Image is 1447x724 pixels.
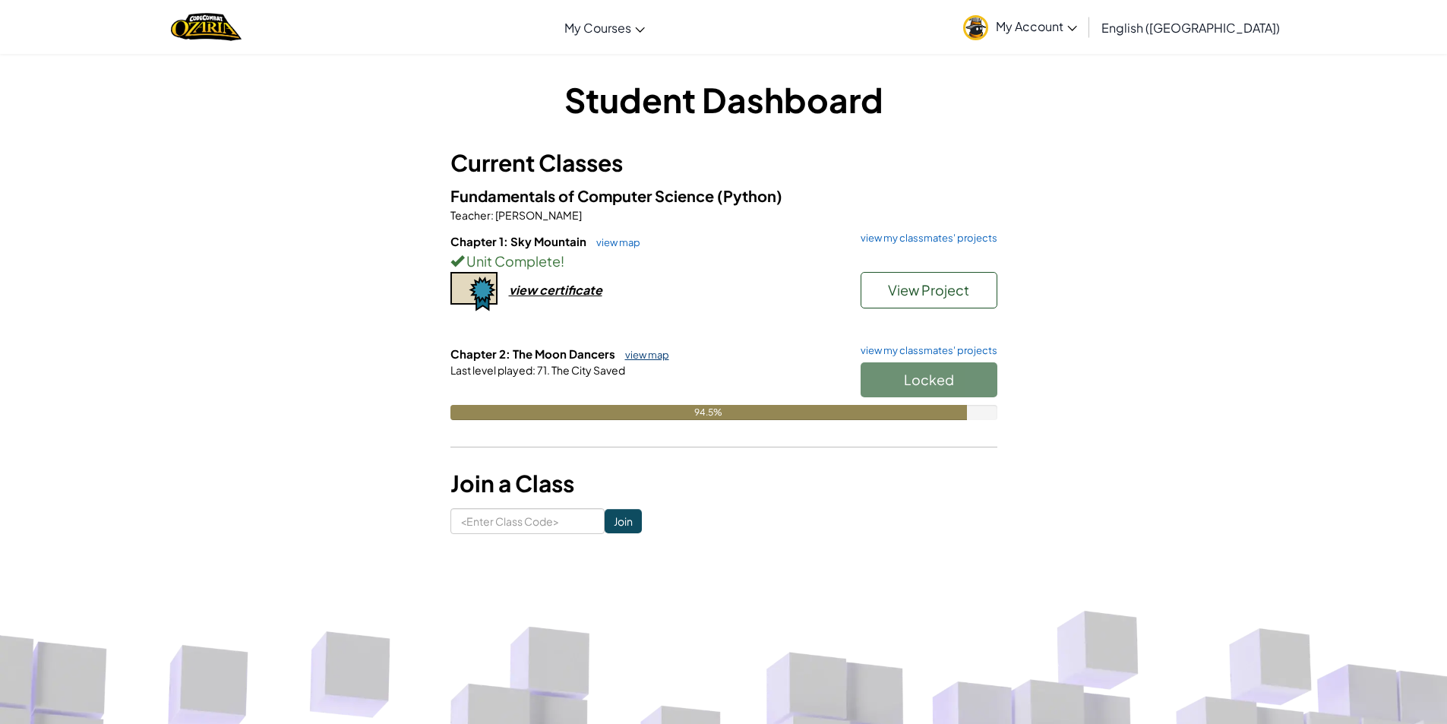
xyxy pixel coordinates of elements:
[450,466,997,501] h3: Join a Class
[450,405,967,420] div: 94.5%
[861,272,997,308] button: View Project
[589,236,640,248] a: view map
[450,346,618,361] span: Chapter 2: The Moon Dancers
[491,208,494,222] span: :
[853,346,997,356] a: view my classmates' projects
[509,282,602,298] div: view certificate
[494,208,582,222] span: [PERSON_NAME]
[963,15,988,40] img: avatar
[564,20,631,36] span: My Courses
[171,11,242,43] a: Ozaria by CodeCombat logo
[464,252,561,270] span: Unit Complete
[536,363,550,377] span: 71.
[171,11,242,43] img: Home
[550,363,625,377] span: The City Saved
[1094,7,1287,48] a: English ([GEOGRAPHIC_DATA])
[450,363,532,377] span: Last level played
[450,208,491,222] span: Teacher
[996,18,1077,34] span: My Account
[956,3,1085,51] a: My Account
[450,234,589,248] span: Chapter 1: Sky Mountain
[605,509,642,533] input: Join
[450,146,997,180] h3: Current Classes
[450,186,717,205] span: Fundamentals of Computer Science
[450,272,498,311] img: certificate-icon.png
[1101,20,1280,36] span: English ([GEOGRAPHIC_DATA])
[450,508,605,534] input: <Enter Class Code>
[888,281,969,299] span: View Project
[532,363,536,377] span: :
[853,233,997,243] a: view my classmates' projects
[561,252,564,270] span: !
[557,7,652,48] a: My Courses
[618,349,669,361] a: view map
[450,282,602,298] a: view certificate
[450,76,997,123] h1: Student Dashboard
[717,186,782,205] span: (Python)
